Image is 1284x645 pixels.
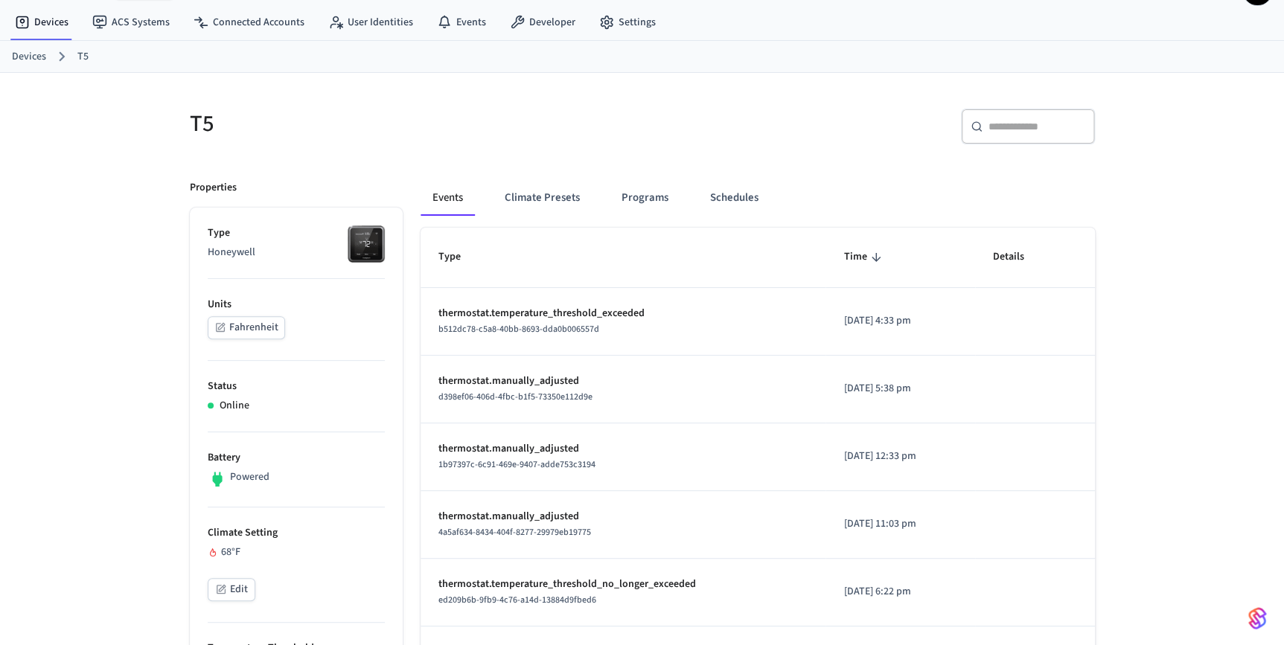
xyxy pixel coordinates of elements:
[425,9,498,36] a: Events
[843,449,957,464] p: [DATE] 12:33 pm
[610,180,680,216] button: Programs
[208,297,385,312] p: Units
[190,109,633,139] h5: T5
[182,9,316,36] a: Connected Accounts
[208,225,385,241] p: Type
[438,306,808,321] p: thermostat.temperature_threshold_exceeded
[208,578,255,601] button: Edit
[438,577,808,592] p: thermostat.temperature_threshold_no_longer_exceeded
[438,526,591,539] span: 4a5af634-8434-404f-8277-29979eb19775
[3,9,80,36] a: Devices
[438,441,808,457] p: thermostat.manually_adjusted
[843,381,957,397] p: [DATE] 5:38 pm
[80,9,182,36] a: ACS Systems
[438,246,480,269] span: Type
[438,373,808,389] p: thermostat.manually_adjusted
[208,545,385,560] div: 68 °F
[438,594,596,606] span: ed209b6b-9fb9-4c76-a14d-13884d9fbed6
[438,323,599,336] span: b512dc78-c5a8-40bb-8693-dda0b006557d
[843,246,886,269] span: Time
[438,391,593,403] span: d398ef06-406d-4fbc-b1f5-73350e112d9e
[843,584,957,600] p: [DATE] 6:22 pm
[208,245,385,260] p: Honeywell
[12,49,46,65] a: Devices
[220,398,249,414] p: Online
[587,9,668,36] a: Settings
[190,180,237,196] p: Properties
[230,469,269,485] p: Powered
[438,458,595,471] span: 1b97397c-6c91-469e-9407-adde753c3194
[348,225,385,263] img: honeywell_t5t6
[208,525,385,541] p: Climate Setting
[208,316,285,339] button: Fahrenheit
[698,180,770,216] button: Schedules
[493,180,592,216] button: Climate Presets
[421,180,475,216] button: Events
[438,509,808,524] p: thermostat.manually_adjusted
[208,450,385,466] p: Battery
[843,516,957,532] p: [DATE] 11:03 pm
[498,9,587,36] a: Developer
[1248,606,1266,630] img: SeamLogoGradient.69752ec5.svg
[843,313,957,329] p: [DATE] 4:33 pm
[993,246,1044,269] span: Details
[77,49,89,65] a: T5
[316,9,425,36] a: User Identities
[208,379,385,394] p: Status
